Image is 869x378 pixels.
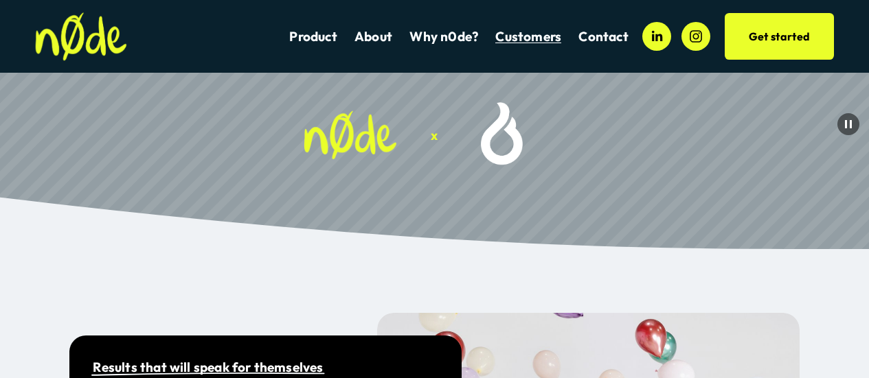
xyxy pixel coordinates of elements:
[837,113,859,135] button: Pause Background
[578,27,628,46] a: Contact
[495,27,561,46] a: folder dropdown
[642,22,671,51] a: LinkedIn
[354,27,392,46] a: About
[289,27,337,46] a: Product
[409,27,478,46] a: Why n0de?
[725,13,835,60] a: Get started
[495,29,561,45] span: Customers
[405,128,464,143] h4: x
[93,359,323,375] strong: Results that will speak for themselves
[35,12,127,61] img: n0de
[681,22,710,51] a: Instagram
